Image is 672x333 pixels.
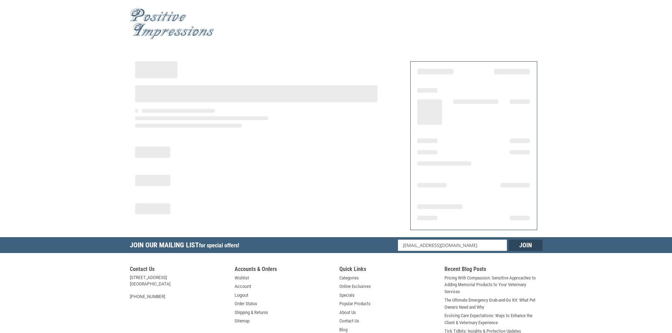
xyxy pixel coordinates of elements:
a: Logout [235,292,248,299]
a: About Us [339,309,356,316]
a: Categories [339,275,359,282]
a: Online Exclusives [339,283,371,290]
a: Pricing With Compassion: Sensitive Approaches to Adding Memorial Products to Your Veterinary Serv... [444,275,543,295]
a: Order Status [235,300,257,307]
h5: Accounts & Orders [235,266,333,275]
span: for special offers! [199,242,239,249]
a: Shipping & Returns [235,309,268,316]
img: Positive Impressions [130,8,214,39]
a: The Ultimate Emergency Grab-and-Go Kit: What Pet Owners Need and Why [444,297,543,310]
h5: Recent Blog Posts [444,266,543,275]
a: Contact Us [339,317,359,325]
h5: Quick Links [339,266,437,275]
input: Email [398,240,507,251]
a: Popular Products [339,300,370,307]
h5: Contact Us [130,266,228,275]
a: Wishlist [235,275,249,282]
h5: Join Our Mailing List [130,237,243,255]
a: Evolving Care Expectations: Ways to Enhance the Client & Veterinary Experience [444,312,543,326]
input: Join [509,240,543,251]
address: [STREET_ADDRESS] [GEOGRAPHIC_DATA] [PHONE_NUMBER] [130,275,228,300]
a: Specials [339,292,355,299]
a: Account [235,283,251,290]
a: Sitemap [235,317,249,325]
